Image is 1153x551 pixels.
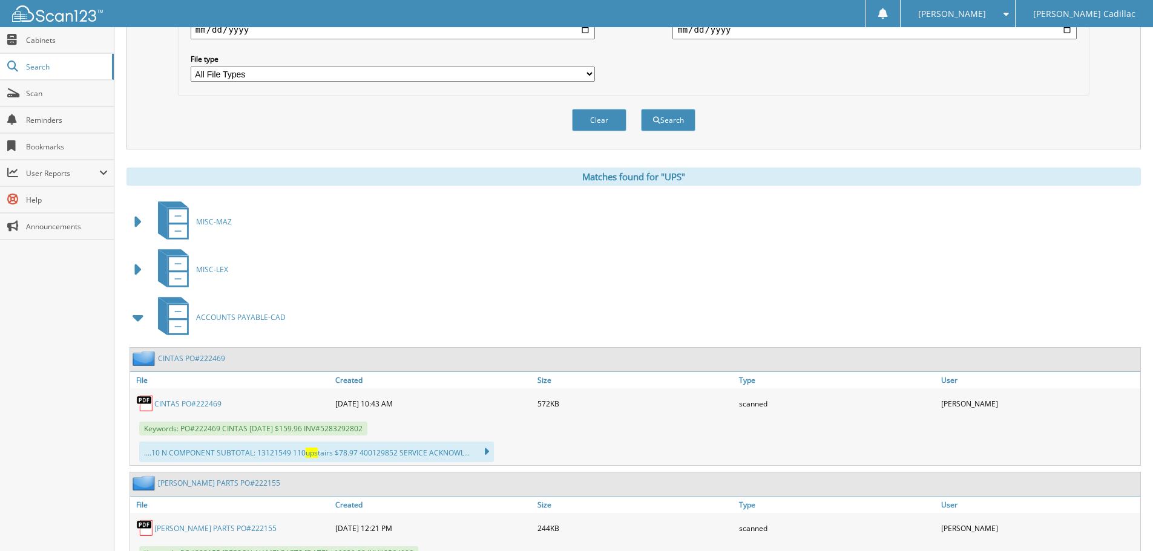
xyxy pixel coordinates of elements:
span: Cabinets [26,35,108,45]
a: Type [736,497,938,513]
a: [PERSON_NAME] PARTS PO#222155 [154,523,277,533]
span: Announcements [26,221,108,232]
img: scan123-logo-white.svg [12,5,103,22]
a: ACCOUNTS PAYABLE-CAD [151,293,286,341]
a: Size [534,372,737,388]
span: [PERSON_NAME] [918,10,986,18]
span: [PERSON_NAME] Cadillac [1033,10,1135,18]
div: [PERSON_NAME] [938,516,1140,540]
span: Search [26,62,106,72]
div: [DATE] 12:21 PM [332,516,534,540]
span: Scan [26,88,108,99]
div: 244KB [534,516,737,540]
a: File [130,372,332,388]
div: Matches found for "UPS" [126,168,1141,186]
div: scanned [736,391,938,416]
span: Keywords: PO#222469 CINTAS [DATE] $159.96 INV#5283292802 [139,422,367,435]
a: Created [332,372,534,388]
input: end [672,20,1077,39]
img: folder2.png [133,351,158,366]
div: [DATE] 10:43 AM [332,391,534,416]
span: ACCOUNTS PAYABLE-CAD [196,312,286,322]
a: User [938,497,1140,513]
span: ups [306,448,318,458]
span: Reminders [26,115,108,125]
iframe: Chat Widget [1092,493,1153,551]
a: Created [332,497,534,513]
span: MISC-MAZ [196,217,232,227]
button: Search [641,109,695,131]
a: MISC-LEX [151,246,228,293]
img: PDF.png [136,519,154,537]
div: scanned [736,516,938,540]
img: folder2.png [133,475,158,491]
span: MISC-LEX [196,264,228,275]
div: 572KB [534,391,737,416]
a: File [130,497,332,513]
div: [PERSON_NAME] [938,391,1140,416]
span: Bookmarks [26,142,108,152]
a: Size [534,497,737,513]
img: PDF.png [136,394,154,412]
a: MISC-MAZ [151,198,232,246]
button: Clear [572,109,626,131]
label: File type [191,54,595,64]
a: CINTAS PO#222469 [154,399,222,409]
div: ....10 N COMPONENT SUBTOTAL: 13121549 110 tairs $78.97 400129852 SERVICE ACKNOWL... [139,442,494,462]
span: Help [26,195,108,205]
input: start [191,20,595,39]
a: CINTAS PO#222469 [158,353,225,364]
span: User Reports [26,168,99,178]
a: User [938,372,1140,388]
a: [PERSON_NAME] PARTS PO#222155 [158,478,280,488]
a: Type [736,372,938,388]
